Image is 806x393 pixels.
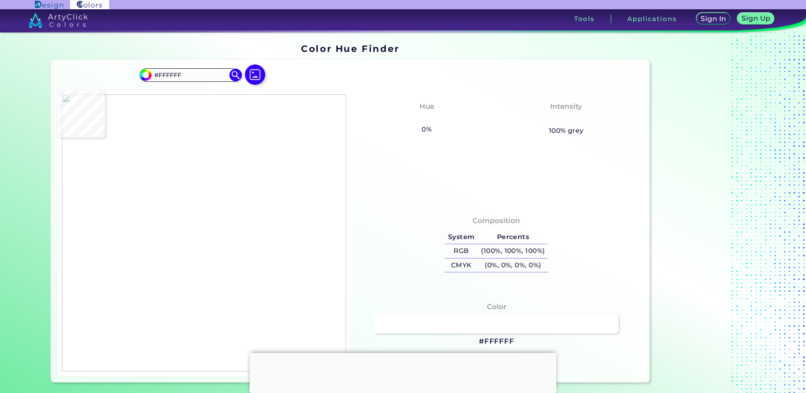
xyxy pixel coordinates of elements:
[445,258,478,272] h5: CMYK
[653,40,758,386] iframe: Advertisement
[696,13,731,24] a: Sign In
[28,13,88,28] img: logo_artyclick_colors_white.svg
[35,1,63,9] img: ArtyClick Design logo
[62,94,346,371] img: dcef707c-76bd-410a-aa95-f54302a1c3bc
[478,258,548,272] h5: (0%, 0%, 0%, 0%)
[413,114,441,124] h3: None
[737,13,775,24] a: Sign Up
[627,16,677,22] h3: Applications
[487,301,506,313] h4: Color
[574,16,595,22] h3: Tools
[701,15,726,22] h5: Sign In
[549,125,584,136] h5: 100% grey
[151,70,230,81] input: type color..
[445,244,478,258] h5: RGB
[445,230,478,244] h5: System
[550,100,582,113] h4: Intensity
[473,215,520,227] h4: Composition
[301,42,399,55] h1: Color Hue Finder
[419,100,434,113] h4: Hue
[419,124,435,135] h5: 0%
[229,69,242,81] img: icon search
[479,336,514,347] h3: #FFFFFF
[245,65,265,85] img: icon picture
[742,15,771,22] h5: Sign Up
[552,114,580,124] h3: None
[478,244,548,258] h5: (100%, 100%, 100%)
[250,353,556,391] iframe: Advertisement
[478,230,548,244] h5: Percents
